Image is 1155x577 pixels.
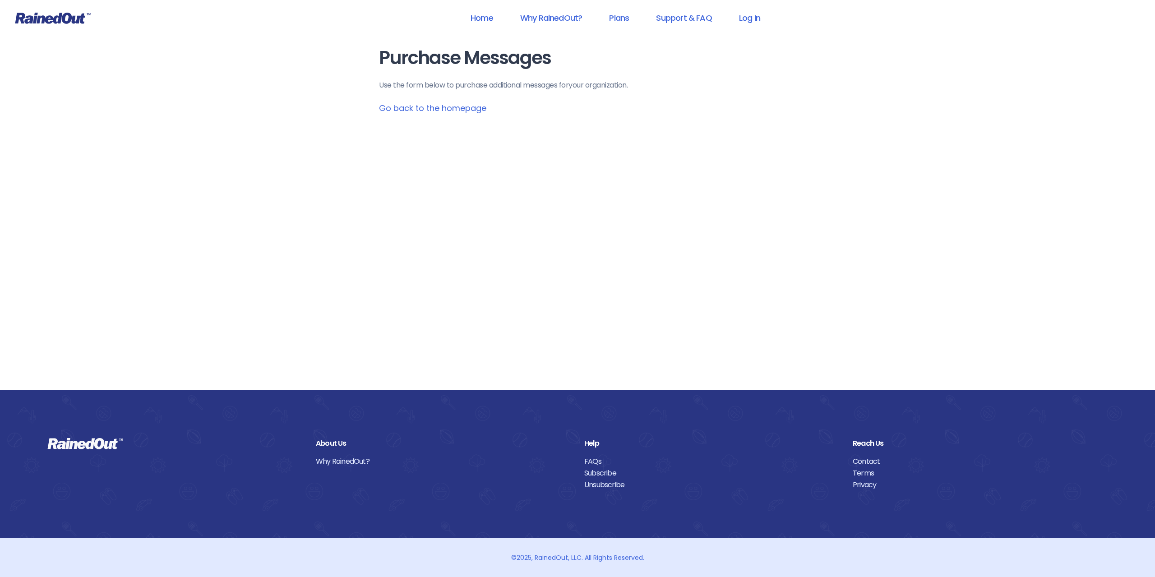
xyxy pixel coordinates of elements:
a: FAQs [584,456,839,467]
a: Contact [853,456,1108,467]
a: Why RainedOut? [508,8,594,28]
h1: Purchase Messages [379,48,776,68]
a: Home [459,8,505,28]
a: Terms [853,467,1108,479]
a: Privacy [853,479,1108,491]
a: Subscribe [584,467,839,479]
a: Why RainedOut? [316,456,571,467]
div: Reach Us [853,438,1108,449]
a: Unsubscribe [584,479,839,491]
div: Help [584,438,839,449]
a: Support & FAQ [644,8,723,28]
div: About Us [316,438,571,449]
a: Go back to the homepage [379,102,486,114]
p: Use the form below to purchase additional messages for your organization . [379,80,776,91]
a: Log In [727,8,772,28]
a: Plans [597,8,641,28]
